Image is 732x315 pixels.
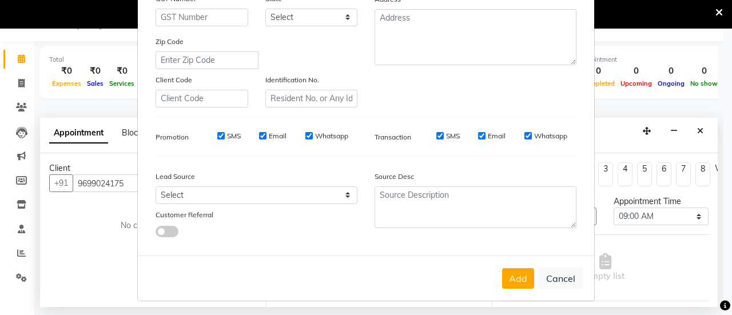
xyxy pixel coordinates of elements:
label: Transaction [375,132,411,142]
label: SMS [227,131,241,141]
label: Promotion [156,132,189,142]
label: Lead Source [156,172,195,182]
input: GST Number [156,9,248,26]
input: Client Code [156,90,248,107]
label: Whatsapp [315,131,348,141]
input: Enter Zip Code [156,51,258,69]
label: Identification No. [265,75,319,85]
label: SMS [446,131,460,141]
label: Source Desc [375,172,414,182]
label: Customer Referral [156,210,213,220]
label: Whatsapp [534,131,567,141]
button: Cancel [539,268,583,289]
label: Email [488,131,506,141]
button: Add [502,268,534,289]
label: Zip Code [156,37,184,47]
input: Resident No. or Any Id [265,90,358,107]
label: Email [269,131,287,141]
label: Client Code [156,75,192,85]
